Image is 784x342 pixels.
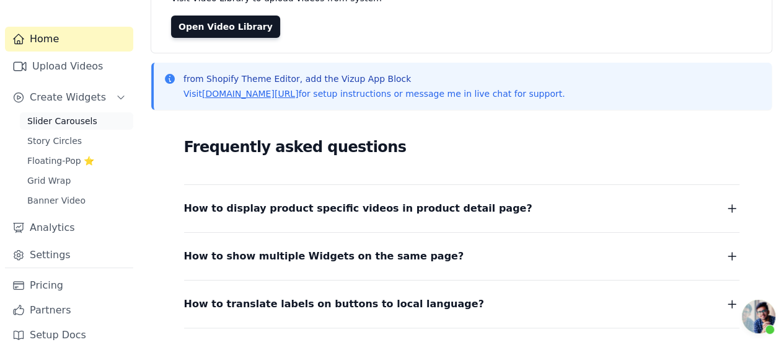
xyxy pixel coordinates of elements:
a: [DOMAIN_NAME][URL] [202,89,299,99]
span: Slider Carousels [27,115,97,127]
a: Settings [5,243,133,268]
span: Grid Wrap [27,174,71,187]
a: Home [5,27,133,52]
a: Grid Wrap [20,172,133,189]
button: Create Widgets [5,85,133,110]
span: How to show multiple Widgets on the same page? [184,248,464,265]
p: from Shopify Theme Editor, add the Vizup App Block [183,73,565,85]
a: Partners [5,298,133,323]
span: Story Circles [27,135,82,147]
a: Pricing [5,273,133,298]
a: Upload Videos [5,54,133,79]
a: Banner Video [20,192,133,209]
span: Floating-Pop ⭐ [27,155,94,167]
a: Analytics [5,215,133,240]
button: How to display product specific videos in product detail page? [184,200,739,217]
span: Create Widgets [30,90,106,105]
span: Banner Video [27,194,86,207]
p: Visit for setup instructions or message me in live chat for support. [183,88,565,100]
h2: Frequently asked questions [184,135,739,160]
a: Floating-Pop ⭐ [20,152,133,169]
button: How to translate labels on buttons to local language? [184,295,739,313]
a: Slider Carousels [20,112,133,130]
span: How to translate labels on buttons to local language? [184,295,484,313]
button: How to show multiple Widgets on the same page? [184,248,739,265]
span: How to display product specific videos in product detail page? [184,200,532,217]
a: Open Video Library [171,16,280,38]
div: Open chat [742,300,775,333]
a: Story Circles [20,132,133,150]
